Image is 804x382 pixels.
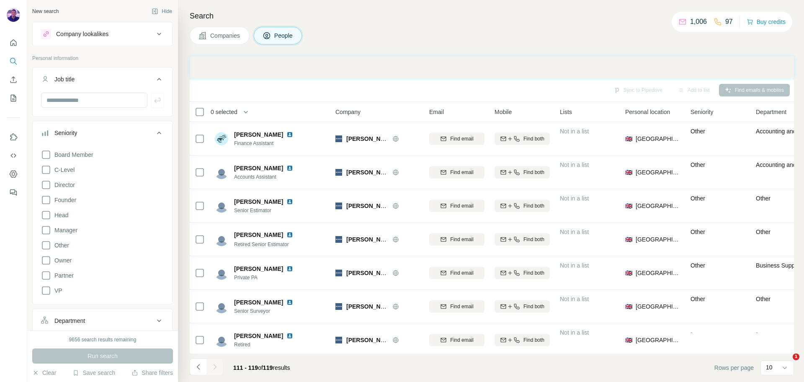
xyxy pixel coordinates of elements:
[190,10,794,22] h4: Search
[756,195,770,202] span: Other
[747,16,786,28] button: Buy credits
[234,274,296,281] span: Private PA
[691,262,705,269] span: Other
[346,337,456,343] span: [PERSON_NAME] Building Contractors
[429,108,444,116] span: Email
[54,75,75,83] div: Job title
[636,168,680,177] span: [GEOGRAPHIC_DATA]
[234,341,296,348] span: Retired
[560,161,589,168] span: Not in a list
[54,129,77,137] div: Seniority
[691,128,705,135] span: Other
[51,286,62,295] span: VP
[7,130,20,145] button: Use Surfe on LinkedIn
[286,165,293,172] img: LinkedIn logo
[51,166,75,174] span: C-Level
[32,8,59,15] div: New search
[215,266,228,280] img: Avatar
[33,69,173,93] button: Job title
[560,229,589,235] span: Not in a list
[190,359,206,375] button: Navigate to previous page
[766,363,773,372] p: 10
[233,364,290,371] span: results
[346,270,456,276] span: [PERSON_NAME] Building Contractors
[756,108,786,116] span: Department
[346,236,456,243] span: [PERSON_NAME] Building Contractors
[523,202,544,210] span: Find both
[636,269,680,277] span: [GEOGRAPHIC_DATA]
[346,169,456,176] span: [PERSON_NAME] Building Contractors
[691,195,705,202] span: Other
[346,303,456,310] span: [PERSON_NAME] Building Contractors
[625,108,670,116] span: Personal location
[636,235,680,244] span: [GEOGRAPHIC_DATA]
[234,307,296,315] span: Senior Surveyor
[234,298,283,307] span: [PERSON_NAME]
[725,17,733,27] p: 97
[51,241,69,249] span: Other
[560,329,589,336] span: Not in a list
[346,203,456,209] span: [PERSON_NAME] Building Contractors
[495,108,512,116] span: Mobile
[625,302,632,311] span: 🇬🇧
[429,300,484,313] button: Find email
[636,135,680,143] span: [GEOGRAPHIC_DATA]
[691,296,705,302] span: Other
[146,5,178,18] button: Hide
[450,269,473,277] span: Find email
[51,211,68,219] span: Head
[495,334,550,346] button: Find both
[335,169,342,176] img: Logo of Buxton Building Contractors
[523,236,544,243] span: Find both
[756,329,758,336] span: -
[625,235,632,244] span: 🇬🇧
[625,336,632,344] span: 🇬🇧
[346,135,456,142] span: [PERSON_NAME] Building Contractors
[450,303,473,310] span: Find email
[429,166,484,179] button: Find email
[636,202,680,210] span: [GEOGRAPHIC_DATA]
[72,369,115,377] button: Save search
[234,265,283,273] span: [PERSON_NAME]
[625,135,632,143] span: 🇬🇧
[211,108,237,116] span: 0 selected
[560,262,589,269] span: Not in a list
[776,353,796,374] iframe: Intercom live chat
[215,132,228,146] img: Avatar
[691,161,705,168] span: Other
[51,226,77,234] span: Manager
[335,303,342,310] img: Logo of Buxton Building Contractors
[335,203,342,209] img: Logo of Buxton Building Contractors
[429,334,484,346] button: Find email
[234,242,289,247] span: Retired Senior Estimator
[335,236,342,243] img: Logo of Buxton Building Contractors
[625,202,632,210] span: 🇬🇧
[636,302,680,311] span: [GEOGRAPHIC_DATA]
[429,200,484,212] button: Find email
[234,164,283,172] span: [PERSON_NAME]
[523,303,544,310] span: Find both
[51,196,76,204] span: Founder
[7,166,20,182] button: Dashboard
[450,236,473,243] span: Find email
[429,133,484,145] button: Find email
[756,296,770,302] span: Other
[523,336,544,344] span: Find both
[286,265,293,272] img: LinkedIn logo
[450,169,473,176] span: Find email
[495,200,550,212] button: Find both
[215,300,228,313] img: Avatar
[33,123,173,146] button: Seniority
[523,135,544,143] span: Find both
[233,364,258,371] span: 111 - 119
[286,231,293,238] img: LinkedIn logo
[7,35,20,50] button: Quick start
[691,329,693,336] span: -
[450,135,473,143] span: Find email
[190,56,794,78] iframe: Banner
[335,270,342,276] img: Logo of Buxton Building Contractors
[335,135,342,142] img: Logo of Buxton Building Contractors
[7,72,20,87] button: Enrich CSV
[286,198,293,205] img: LinkedIn logo
[560,195,589,202] span: Not in a list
